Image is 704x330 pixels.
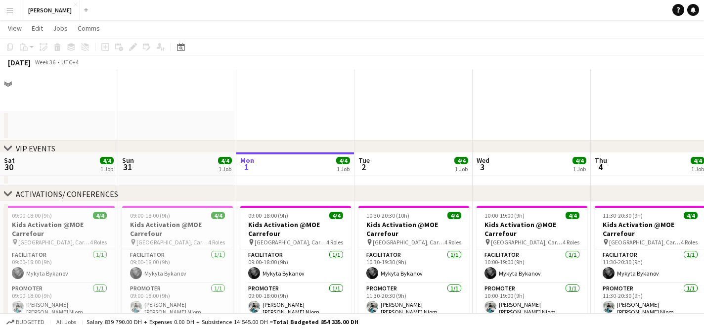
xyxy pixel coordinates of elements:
[100,165,113,173] div: 1 Job
[87,318,358,326] div: Salary 839 790.00 DH + Expenses 0.00 DH + Subsistence 14 545.00 DH =
[122,283,233,320] app-card-role: Promoter1/109:00-18:00 (9h)[PERSON_NAME] [PERSON_NAME] Njom
[329,212,343,219] span: 4/4
[121,161,134,173] span: 31
[2,161,15,173] span: 30
[366,212,409,219] span: 10:30-20:30 (10h)
[572,157,586,164] span: 4/4
[240,283,351,320] app-card-role: Promoter1/109:00-18:00 (9h)[PERSON_NAME] [PERSON_NAME] Njom
[444,238,461,246] span: 4 Roles
[240,156,254,165] span: Mon
[477,283,587,320] app-card-role: Promoter1/110:00-19:00 (9h)[PERSON_NAME] [PERSON_NAME] Njom
[8,57,31,67] div: [DATE]
[455,165,468,173] div: 1 Job
[477,220,587,238] h3: Kids Activation @MOE Carrefour
[357,161,370,173] span: 2
[603,212,643,219] span: 11:30-20:30 (9h)
[130,212,170,219] span: 09:00-18:00 (9h)
[358,283,469,320] app-card-role: Promoter1/111:30-20:30 (9h)[PERSON_NAME] [PERSON_NAME] Njom
[684,212,698,219] span: 4/4
[136,238,208,246] span: [GEOGRAPHIC_DATA], Carrefour
[477,249,587,283] app-card-role: Facilitator1/110:00-19:00 (9h)Mykyta Bykanov
[593,161,607,173] span: 4
[32,24,43,33] span: Edit
[5,317,46,328] button: Budgeted
[566,212,579,219] span: 4/4
[573,165,586,173] div: 1 Job
[20,0,80,20] button: [PERSON_NAME]
[16,189,118,199] div: ACTIVATIONS/ CONFERENCES
[337,165,350,173] div: 1 Job
[4,283,115,320] app-card-role: Promoter1/109:00-18:00 (9h)[PERSON_NAME] [PERSON_NAME] Njom
[122,156,134,165] span: Sun
[248,212,288,219] span: 09:00-18:00 (9h)
[78,24,100,33] span: Comms
[100,157,114,164] span: 4/4
[239,161,254,173] span: 1
[74,22,104,35] a: Comms
[12,212,52,219] span: 09:00-18:00 (9h)
[4,249,115,283] app-card-role: Facilitator1/109:00-18:00 (9h)Mykyta Bykanov
[4,22,26,35] a: View
[563,238,579,246] span: 4 Roles
[28,22,47,35] a: Edit
[609,238,681,246] span: [GEOGRAPHIC_DATA], Carrefour
[218,157,232,164] span: 4/4
[255,238,326,246] span: [GEOGRAPHIC_DATA], Carrefour
[61,58,79,66] div: UTC+4
[93,212,107,219] span: 4/4
[54,318,78,326] span: All jobs
[219,165,231,173] div: 1 Job
[16,319,44,326] span: Budgeted
[122,249,233,283] app-card-role: Facilitator1/109:00-18:00 (9h)Mykyta Bykanov
[477,156,489,165] span: Wed
[53,24,68,33] span: Jobs
[373,238,444,246] span: [GEOGRAPHIC_DATA], Carrefour
[49,22,72,35] a: Jobs
[240,249,351,283] app-card-role: Facilitator1/109:00-18:00 (9h)Mykyta Bykanov
[358,249,469,283] app-card-role: Facilitator1/110:30-19:30 (9h)Mykyta Bykanov
[454,157,468,164] span: 4/4
[358,220,469,238] h3: Kids Activation @MOE Carrefour
[208,238,225,246] span: 4 Roles
[447,212,461,219] span: 4/4
[595,156,607,165] span: Thu
[691,165,704,173] div: 1 Job
[475,161,489,173] span: 3
[240,220,351,238] h3: Kids Activation @MOE Carrefour
[4,156,15,165] span: Sat
[8,24,22,33] span: View
[90,238,107,246] span: 4 Roles
[326,238,343,246] span: 4 Roles
[16,143,55,153] div: VIP EVENTS
[211,212,225,219] span: 4/4
[484,212,525,219] span: 10:00-19:00 (9h)
[18,238,90,246] span: [GEOGRAPHIC_DATA], Carrefour
[491,238,563,246] span: [GEOGRAPHIC_DATA], Carrefour
[681,238,698,246] span: 4 Roles
[122,220,233,238] h3: Kids Activation @MOE Carrefour
[273,318,358,326] span: Total Budgeted 854 335.00 DH
[4,220,115,238] h3: Kids Activation @MOE Carrefour
[33,58,57,66] span: Week 36
[336,157,350,164] span: 4/4
[358,156,370,165] span: Tue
